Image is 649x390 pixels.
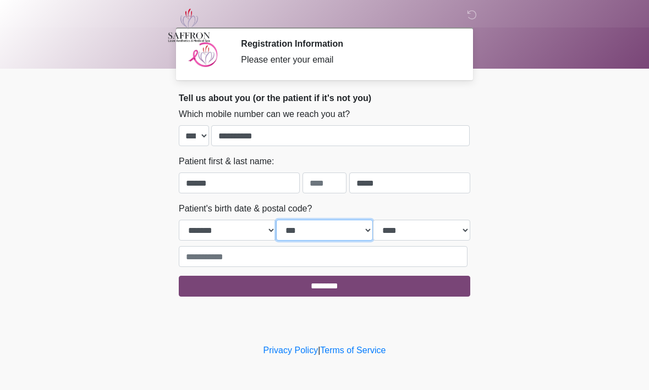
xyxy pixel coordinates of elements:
h2: Tell us about you (or the patient if it's not you) [179,93,470,103]
a: | [318,346,320,355]
img: Agent Avatar [187,38,220,71]
label: Patient first & last name: [179,155,274,168]
a: Terms of Service [320,346,386,355]
div: Please enter your email [241,53,454,66]
img: Saffron Laser Aesthetics and Medical Spa Logo [168,8,211,42]
label: Patient's birth date & postal code? [179,202,312,215]
label: Which mobile number can we reach you at? [179,108,350,121]
a: Privacy Policy [263,346,318,355]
